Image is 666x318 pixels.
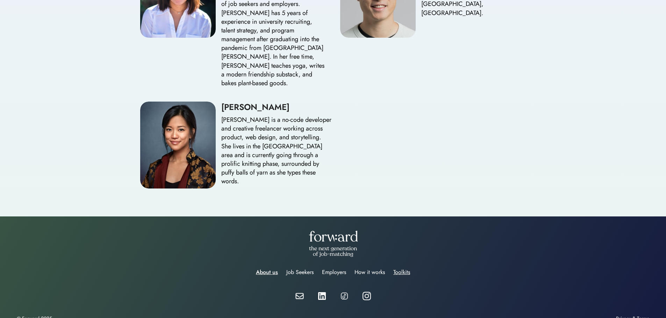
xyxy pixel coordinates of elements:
img: instagram%20icon%20white.webp [363,292,371,300]
div: Job Seekers [286,268,314,276]
div: Employers [322,268,346,276]
img: linkedin-white.svg [318,292,326,300]
span: Upgrade [3,8,21,14]
div: the next generation of job-matching [306,246,360,257]
div: [PERSON_NAME] [221,102,333,113]
img: tiktok%20icon.png [340,292,349,300]
img: forward-logo-white.png [309,230,358,242]
img: GeenaChen_097_SQUARE_900%201.jpg [140,102,216,188]
div: How it works [355,268,385,276]
div: About us [256,268,278,276]
div: [PERSON_NAME] is a no-code developer and creative freelancer working across product, web design, ... [221,116,333,186]
div: Toolkits [393,268,410,276]
img: email-white.svg [295,293,304,299]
